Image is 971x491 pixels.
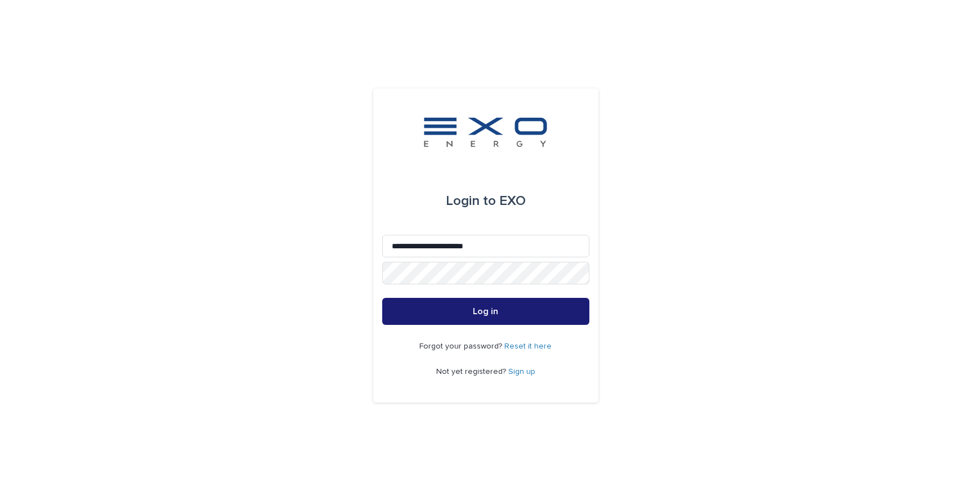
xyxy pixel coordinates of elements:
span: Log in [473,307,498,316]
img: FKS5r6ZBThi8E5hshIGi [422,115,550,149]
a: Reset it here [504,342,552,350]
div: EXO [446,185,526,217]
span: Login to [446,194,496,208]
span: Forgot your password? [419,342,504,350]
button: Log in [382,298,589,325]
span: Not yet registered? [436,368,508,376]
a: Sign up [508,368,535,376]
